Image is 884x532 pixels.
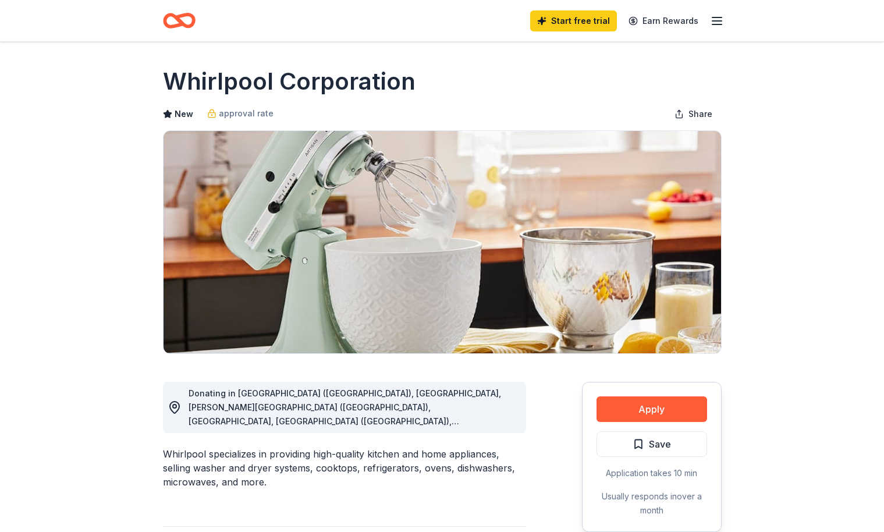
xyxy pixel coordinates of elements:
[163,447,526,489] div: Whirlpool specializes in providing high-quality kitchen and home appliances, selling washer and d...
[688,107,712,121] span: Share
[189,388,501,440] span: Donating in [GEOGRAPHIC_DATA] ([GEOGRAPHIC_DATA]), [GEOGRAPHIC_DATA], [PERSON_NAME][GEOGRAPHIC_DA...
[622,10,705,31] a: Earn Rewards
[175,107,193,121] span: New
[219,107,274,120] span: approval rate
[163,65,416,98] h1: Whirlpool Corporation
[665,102,722,126] button: Share
[530,10,617,31] a: Start free trial
[649,437,671,452] span: Save
[597,431,707,457] button: Save
[163,7,196,34] a: Home
[597,490,707,517] div: Usually responds in over a month
[164,131,721,353] img: Image for Whirlpool Corporation
[597,466,707,480] div: Application takes 10 min
[597,396,707,422] button: Apply
[207,107,274,120] a: approval rate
